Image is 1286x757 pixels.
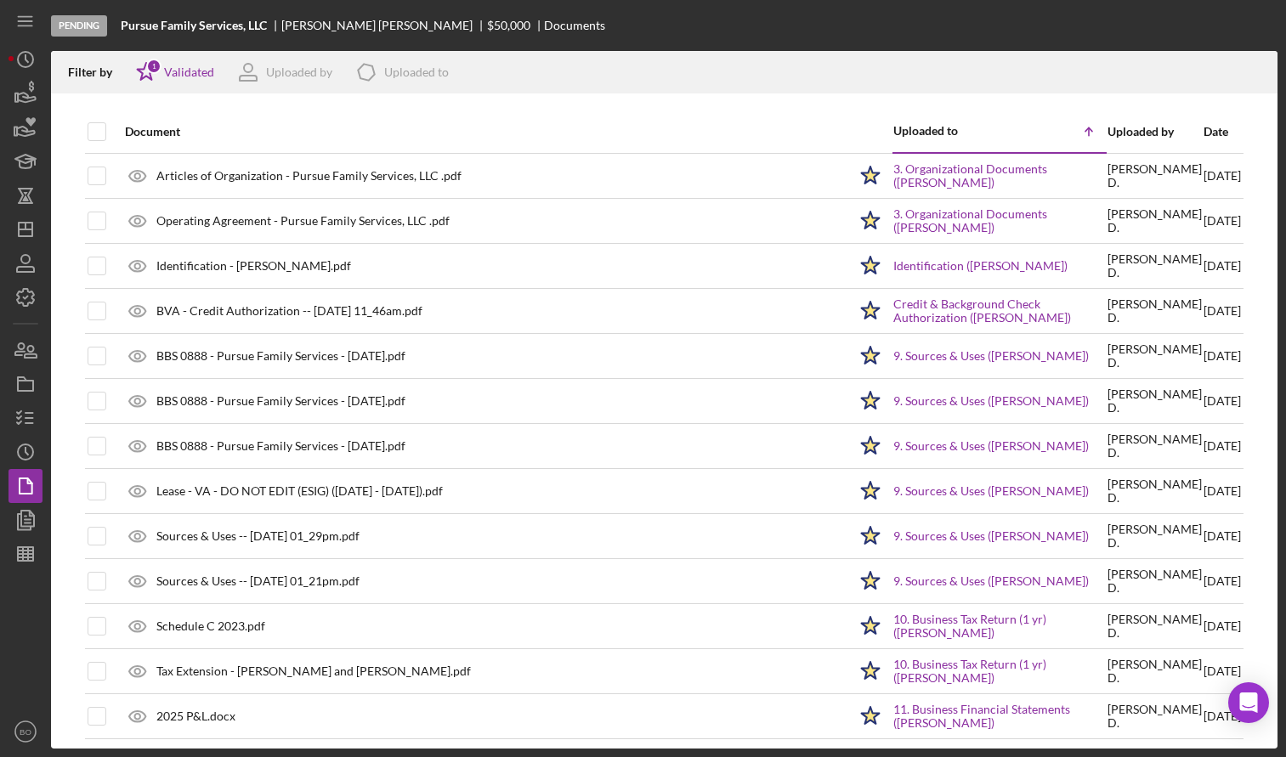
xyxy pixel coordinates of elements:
[156,529,360,543] div: Sources & Uses -- [DATE] 01_29pm.pdf
[1204,515,1241,557] div: [DATE]
[1204,605,1241,647] div: [DATE]
[68,65,125,79] div: Filter by
[1108,162,1202,189] div: [PERSON_NAME] D .
[1204,695,1241,737] div: [DATE]
[1228,682,1269,723] div: Open Intercom Messenger
[1204,380,1241,422] div: [DATE]
[156,169,462,183] div: Articles of Organization - Pursue Family Services, LLC .pdf
[893,439,1089,453] a: 9. Sources & Uses ([PERSON_NAME])
[1204,425,1241,467] div: [DATE]
[1204,650,1241,692] div: [DATE]
[156,304,422,318] div: BVA - Credit Authorization -- [DATE] 11_46am.pdf
[51,15,107,37] div: Pending
[893,574,1089,588] a: 9. Sources & Uses ([PERSON_NAME])
[1204,470,1241,512] div: [DATE]
[20,727,31,737] text: BO
[893,259,1068,273] a: Identification ([PERSON_NAME])
[893,484,1089,498] a: 9. Sources & Uses ([PERSON_NAME])
[1204,335,1241,377] div: [DATE]
[156,259,351,273] div: Identification - [PERSON_NAME].pdf
[487,19,530,32] div: $50,000
[1108,477,1202,505] div: [PERSON_NAME] D .
[266,65,332,79] div: Uploaded by
[156,664,471,678] div: Tax Extension - [PERSON_NAME] and [PERSON_NAME].pdf
[893,703,1106,730] a: 11. Business Financial Statements ([PERSON_NAME])
[156,574,360,588] div: Sources & Uses -- [DATE] 01_21pm.pdf
[893,162,1106,189] a: 3. Organizational Documents ([PERSON_NAME])
[893,207,1106,234] a: 3. Organizational Documents ([PERSON_NAME])
[156,619,265,633] div: Schedule C 2023.pdf
[544,19,605,32] div: Documents
[1204,560,1241,602] div: [DATE]
[893,394,1089,408] a: 9. Sources & Uses ([PERSON_NAME])
[1108,703,1202,730] div: [PERSON_NAME] D .
[125,125,847,138] div: Document
[146,59,161,74] div: 1
[893,613,1106,640] a: 10. Business Tax Return (1 yr) ([PERSON_NAME])
[1204,290,1241,332] div: [DATE]
[1108,613,1202,640] div: [PERSON_NAME] D .
[156,709,235,723] div: 2025 P&L.docx
[281,19,487,32] div: [PERSON_NAME] [PERSON_NAME]
[121,19,267,32] b: Pursue Family Services, LLC
[164,65,214,79] div: Validated
[384,65,449,79] div: Uploaded to
[156,349,405,363] div: BBS 0888 - Pursue Family Services - [DATE].pdf
[156,394,405,408] div: BBS 0888 - Pursue Family Services - [DATE].pdf
[1204,200,1241,242] div: [DATE]
[156,484,443,498] div: Lease - VA - DO NOT EDIT (ESIG) ([DATE] - [DATE]).pdf
[893,124,1000,138] div: Uploaded to
[893,529,1089,543] a: 9. Sources & Uses ([PERSON_NAME])
[1108,432,1202,460] div: [PERSON_NAME] D .
[1108,252,1202,280] div: [PERSON_NAME] D .
[893,297,1106,325] a: Credit & Background Check Authorization ([PERSON_NAME])
[1108,207,1202,234] div: [PERSON_NAME] D .
[893,349,1089,363] a: 9. Sources & Uses ([PERSON_NAME])
[1204,155,1241,198] div: [DATE]
[893,658,1106,685] a: 10. Business Tax Return (1 yr) ([PERSON_NAME])
[1204,125,1241,138] div: Date
[156,214,450,228] div: Operating Agreement - Pursue Family Services, LLC .pdf
[1108,297,1202,325] div: [PERSON_NAME] D .
[1108,387,1202,415] div: [PERSON_NAME] D .
[1204,245,1241,287] div: [DATE]
[156,439,405,453] div: BBS 0888 - Pursue Family Services - [DATE].pdf
[1108,125,1202,138] div: Uploaded by
[1108,523,1202,550] div: [PERSON_NAME] D .
[1108,658,1202,685] div: [PERSON_NAME] D .
[1108,568,1202,595] div: [PERSON_NAME] D .
[1108,342,1202,370] div: [PERSON_NAME] D .
[8,715,42,749] button: BO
